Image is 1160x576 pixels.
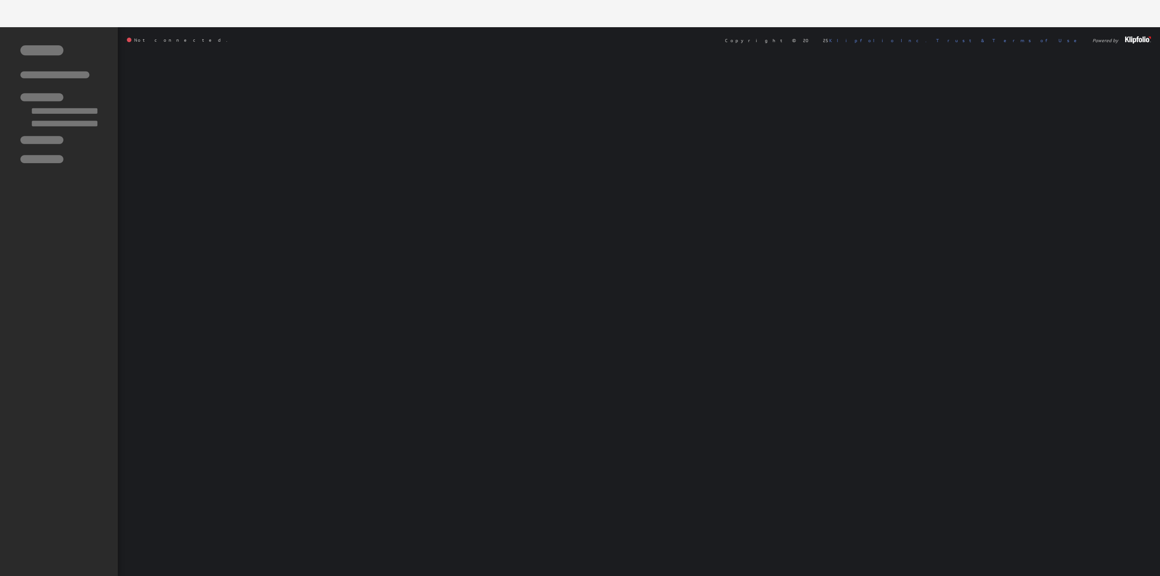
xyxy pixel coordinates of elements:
[1092,38,1118,43] span: Powered by
[20,45,97,163] img: skeleton-sidenav.svg
[725,38,927,43] span: Copyright © 2025
[936,37,1083,44] a: Trust & Terms of Use
[1125,36,1151,44] img: logo-footer.png
[127,38,227,43] span: Not connected.
[829,37,927,44] a: Klipfolio Inc.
